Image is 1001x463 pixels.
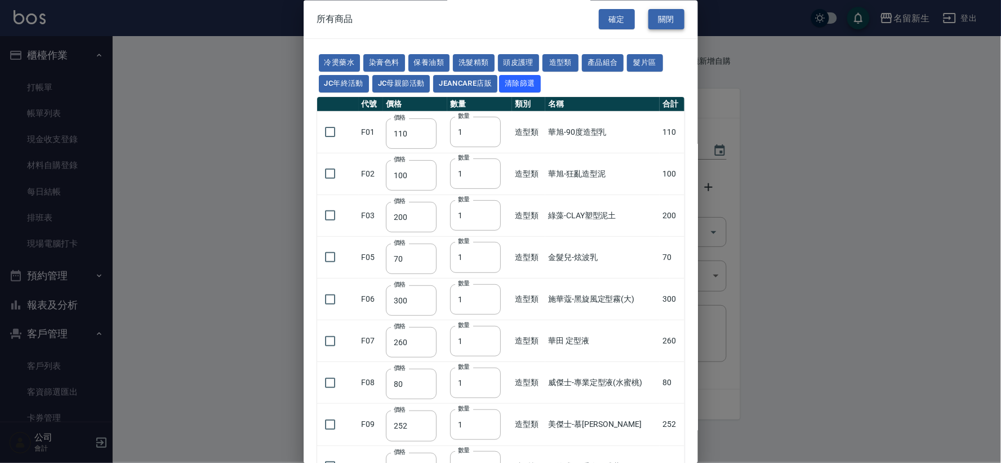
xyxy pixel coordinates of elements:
[363,55,405,72] button: 染膏色料
[458,404,470,413] label: 數量
[512,320,545,362] td: 造型類
[512,112,545,153] td: 造型類
[394,155,406,164] label: 價格
[660,279,684,320] td: 300
[512,237,545,279] td: 造型類
[458,237,470,246] label: 數量
[458,447,470,455] label: 數量
[394,239,406,247] label: 價格
[319,75,369,92] button: JC年終活動
[383,97,447,112] th: 價格
[512,362,545,404] td: 造型類
[512,195,545,237] td: 造型類
[317,14,353,25] span: 所有商品
[648,9,684,30] button: 關閉
[394,448,406,456] label: 價格
[458,279,470,288] label: 數量
[545,112,660,153] td: 華旭-90度造型乳
[359,404,383,446] td: F09
[512,279,545,320] td: 造型類
[319,55,361,72] button: 冷燙藥水
[660,112,684,153] td: 110
[499,75,541,92] button: 清除篩選
[545,97,660,112] th: 名稱
[394,197,406,205] label: 價格
[458,112,470,121] label: 數量
[599,9,635,30] button: 確定
[458,321,470,329] label: 數量
[359,279,383,320] td: F06
[545,153,660,195] td: 華旭-狂亂造型泥
[408,55,450,72] button: 保養油類
[660,237,684,279] td: 70
[545,404,660,446] td: 美傑士-慕[PERSON_NAME]
[372,75,430,92] button: JC母親節活動
[660,153,684,195] td: 100
[394,281,406,289] label: 價格
[542,55,579,72] button: 造型類
[627,55,663,72] button: 髮片區
[660,404,684,446] td: 252
[545,237,660,279] td: 金髮兒-炫波乳
[458,154,470,162] label: 數量
[394,113,406,122] label: 價格
[359,97,383,112] th: 代號
[660,320,684,362] td: 260
[660,97,684,112] th: 合計
[433,75,497,92] button: JeanCare店販
[394,323,406,331] label: 價格
[359,237,383,279] td: F05
[512,404,545,446] td: 造型類
[545,362,660,404] td: 威傑士-專業定型液(水蜜桃)
[359,195,383,237] td: F03
[458,363,470,371] label: 數量
[545,320,660,362] td: 華田 定型液
[453,55,495,72] button: 洗髮精類
[498,55,540,72] button: 頭皮護理
[660,195,684,237] td: 200
[512,153,545,195] td: 造型類
[359,112,383,153] td: F01
[394,406,406,415] label: 價格
[394,364,406,373] label: 價格
[458,196,470,204] label: 數量
[545,195,660,237] td: 綠藻-CLAY塑型泥土
[512,97,545,112] th: 類別
[545,279,660,320] td: 施華蔻-黑旋風定型霧(大)
[660,362,684,404] td: 80
[359,362,383,404] td: F08
[359,320,383,362] td: F07
[582,55,624,72] button: 產品組合
[359,153,383,195] td: F02
[447,97,511,112] th: 數量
